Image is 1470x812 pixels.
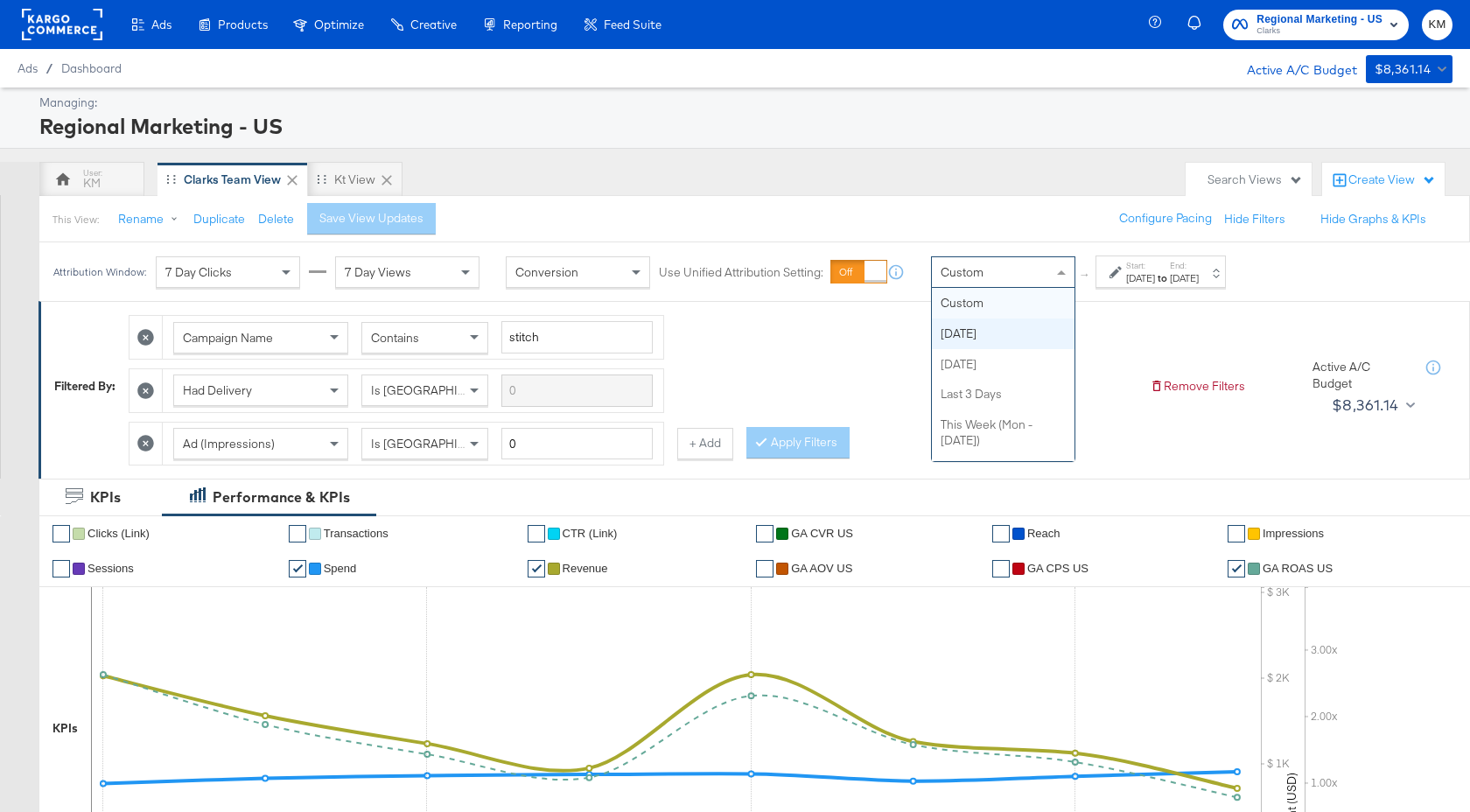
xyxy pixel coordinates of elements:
div: Active A/C Budget [1312,359,1409,391]
a: ✔ [528,525,545,542]
span: Impressions [1263,527,1324,540]
span: Custom [941,264,983,280]
button: Remove Filters [1150,378,1245,395]
strong: to [1155,271,1170,284]
span: GA CPS US [1027,562,1088,575]
a: ✔ [992,525,1010,542]
a: Dashboard [61,61,122,75]
div: KM [83,175,101,192]
label: Start: [1126,260,1155,271]
span: Transactions [324,527,388,540]
div: $8,361.14 [1332,392,1399,418]
div: [DATE] [1170,271,1199,285]
input: Enter a number [501,428,653,460]
span: GA CVR US [791,527,853,540]
a: ✔ [528,560,545,577]
div: Regional Marketing - US [39,111,1448,141]
span: Clicks (Link) [87,527,150,540]
button: $8,361.14 [1366,55,1452,83]
span: Reach [1027,527,1060,540]
span: GA ROAS US [1263,562,1333,575]
div: [DATE] [932,318,1074,349]
span: GA AOV US [791,562,852,575]
span: ↑ [1077,272,1094,278]
a: ✔ [992,560,1010,577]
div: [DATE] [932,349,1074,380]
div: kt View [334,171,375,188]
button: Configure Pacing [1107,203,1224,234]
span: Conversion [515,264,578,280]
span: Spend [324,562,357,575]
a: ✔ [52,560,70,577]
a: ✔ [756,560,773,577]
div: KPIs [52,720,78,737]
button: Hide Graphs & KPIs [1320,211,1426,227]
span: Is [GEOGRAPHIC_DATA] [371,436,505,451]
span: Ads [151,17,171,31]
span: Regional Marketing - US [1256,10,1382,29]
div: Drag to reorder tab [317,174,326,184]
a: ✔ [1228,560,1245,577]
div: Attribution Window: [52,266,147,278]
div: Drag to reorder tab [166,174,176,184]
div: Custom [932,288,1074,318]
button: Hide Filters [1224,211,1285,227]
input: Enter a search term [501,321,653,353]
span: Is [GEOGRAPHIC_DATA] [371,382,505,398]
span: Clarks [1256,24,1382,38]
button: Regional Marketing - USClarks [1223,10,1409,40]
span: Ad (Impressions) [183,436,275,451]
button: Duplicate [193,211,245,227]
span: Revenue [563,562,608,575]
span: / [38,61,61,75]
span: Ads [17,61,38,75]
div: Last 3 Days [932,379,1074,409]
label: Use Unified Attribution Setting: [659,264,823,281]
div: Performance & KPIs [213,487,350,507]
span: Campaign Name [183,330,273,346]
button: + Add [677,428,733,459]
button: KM [1422,10,1452,40]
span: Contains [371,330,419,346]
button: $8,361.14 [1325,391,1418,419]
span: Creative [410,17,457,31]
span: Had Delivery [183,382,252,398]
a: ✔ [289,525,306,542]
div: Active A/C Budget [1228,55,1357,81]
span: KM [1429,15,1445,35]
span: 7 Day Clicks [165,264,232,280]
span: Sessions [87,562,134,575]
div: Filtered By: [54,378,115,395]
div: This Week (Sun - [DATE]) [932,456,1074,502]
span: Reporting [503,17,557,31]
span: 7 Day Views [345,264,411,280]
div: Clarks Team View [184,171,281,188]
button: Rename [106,204,197,235]
div: $8,361.14 [1375,59,1431,80]
div: [DATE] [1126,271,1155,285]
span: CTR (Link) [563,527,618,540]
span: Optimize [314,17,364,31]
a: ✔ [289,560,306,577]
label: End: [1170,260,1199,271]
input: Enter a search term [501,374,653,407]
div: This Week (Mon - [DATE]) [932,409,1074,456]
a: ✔ [52,525,70,542]
div: Managing: [39,94,1448,111]
div: Create View [1348,171,1436,189]
div: Search Views [1207,171,1303,188]
span: Products [218,17,268,31]
span: Feed Suite [604,17,661,31]
div: This View: [52,213,99,227]
a: ✔ [756,525,773,542]
a: ✔ [1228,525,1245,542]
div: KPIs [90,487,121,507]
button: Delete [258,211,294,227]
